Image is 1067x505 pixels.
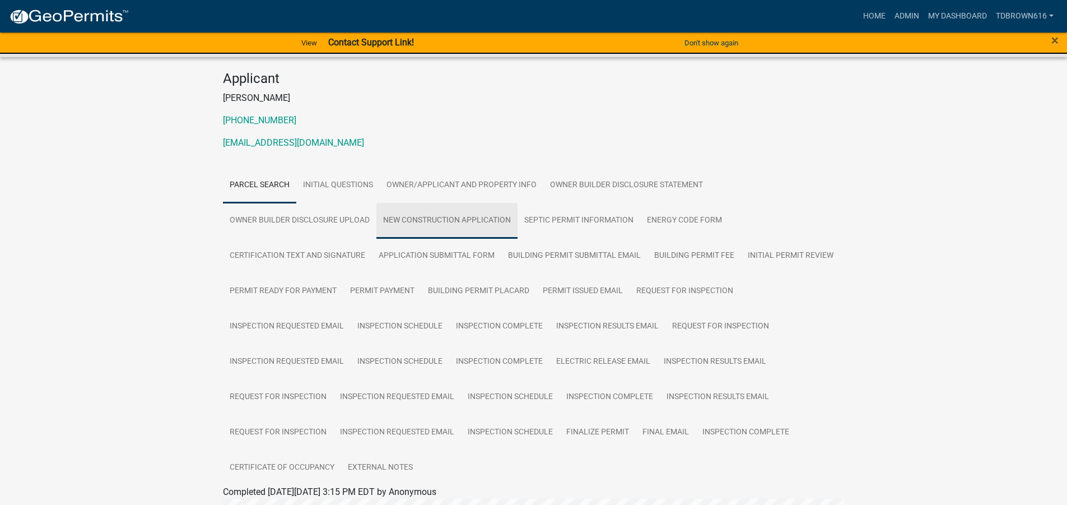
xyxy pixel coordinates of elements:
[461,415,560,451] a: Inspection Schedule
[328,37,414,48] strong: Contact Support Link!
[223,344,351,380] a: Inspection Requested Email
[1051,34,1059,47] button: Close
[536,274,630,309] a: Permit Issued Email
[333,379,461,415] a: Inspection Requested Email
[890,6,924,27] a: Admin
[223,203,376,239] a: Owner Builder Disclosure Upload
[421,274,536,309] a: Building Permit Placard
[660,379,776,415] a: Inspection Results Email
[380,168,543,203] a: Owner/Applicant and Property Info
[343,274,421,309] a: Permit Payment
[665,309,776,345] a: Request for Inspection
[924,6,991,27] a: My Dashboard
[223,115,296,126] a: [PHONE_NUMBER]
[223,168,296,203] a: Parcel search
[549,344,657,380] a: Electric Release Email
[223,274,343,309] a: Permit Ready for Payment
[297,34,322,52] a: View
[560,379,660,415] a: Inspection Complete
[223,71,845,87] h4: Applicant
[341,450,420,486] a: External Notes
[449,344,549,380] a: Inspection Complete
[223,137,364,148] a: [EMAIL_ADDRESS][DOMAIN_NAME]
[549,309,665,345] a: Inspection Results Email
[223,91,845,105] p: [PERSON_NAME]
[223,379,333,415] a: Request for Inspection
[223,238,372,274] a: Certification Text and Signature
[223,309,351,345] a: Inspection Requested Email
[543,168,710,203] a: Owner Builder Disclosure Statement
[449,309,549,345] a: Inspection Complete
[351,309,449,345] a: Inspection Schedule
[741,238,840,274] a: Initial Permit Review
[518,203,640,239] a: Septic Permit Information
[223,450,341,486] a: Certificate of Occupancy
[991,6,1058,27] a: tdbrown616
[640,203,729,239] a: Energy Code Form
[223,415,333,451] a: Request for Inspection
[636,415,696,451] a: Final Email
[647,238,741,274] a: Building Permit Fee
[680,34,743,52] button: Don't show again
[351,344,449,380] a: Inspection Schedule
[630,274,740,309] a: Request for Inspection
[657,344,773,380] a: Inspection Results Email
[501,238,647,274] a: Building Permit Submittal Email
[333,415,461,451] a: Inspection Requested Email
[461,379,560,415] a: Inspection Schedule
[296,168,380,203] a: Initial Questions
[376,203,518,239] a: New Construction Application
[696,415,796,451] a: Inspection Complete
[1051,33,1059,48] span: ×
[859,6,890,27] a: Home
[372,238,501,274] a: Application Submittal Form
[223,487,436,497] span: Completed [DATE][DATE] 3:15 PM EDT by Anonymous
[560,415,636,451] a: Finalize Permit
